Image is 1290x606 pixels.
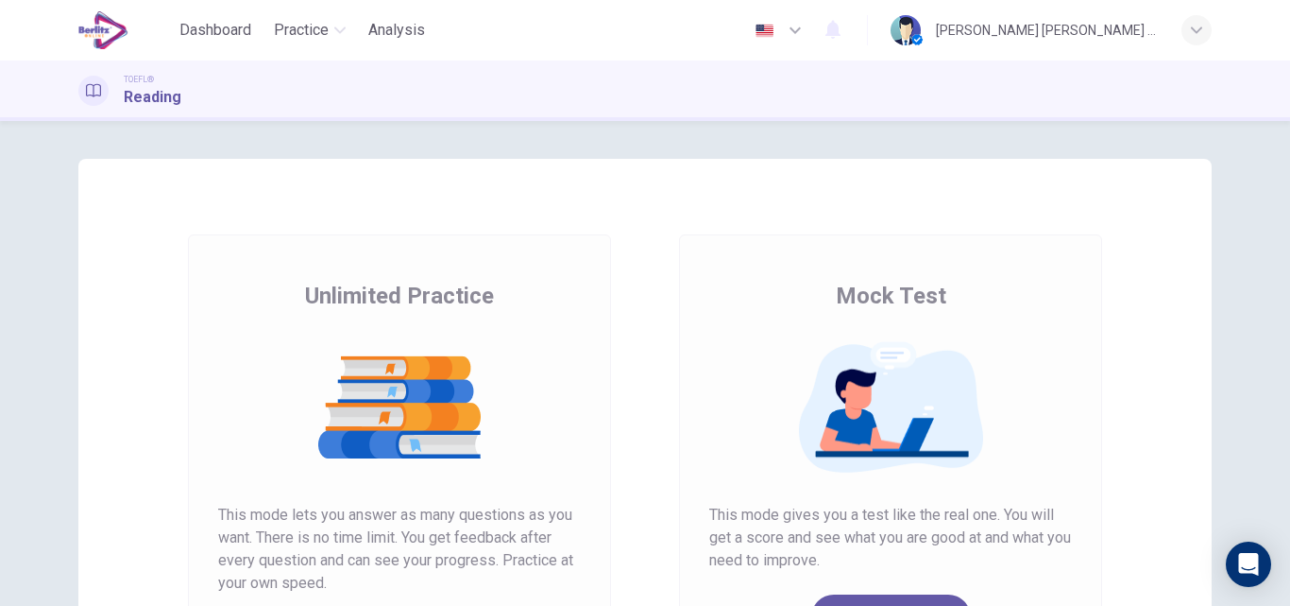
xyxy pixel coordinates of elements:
[753,24,776,38] img: en
[266,13,353,47] button: Practice
[78,11,128,49] img: EduSynch logo
[361,13,433,47] button: Analysis
[218,504,581,595] span: This mode lets you answer as many questions as you want. There is no time limit. You get feedback...
[836,281,946,311] span: Mock Test
[368,19,425,42] span: Analysis
[274,19,329,42] span: Practice
[891,15,921,45] img: Profile picture
[305,281,494,311] span: Unlimited Practice
[78,11,172,49] a: EduSynch logo
[1226,542,1271,587] div: Open Intercom Messenger
[709,504,1072,572] span: This mode gives you a test like the real one. You will get a score and see what you are good at a...
[124,73,154,86] span: TOEFL®
[124,86,181,109] h1: Reading
[179,19,251,42] span: Dashboard
[936,19,1159,42] div: [PERSON_NAME] [PERSON_NAME] Toledo
[172,13,259,47] button: Dashboard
